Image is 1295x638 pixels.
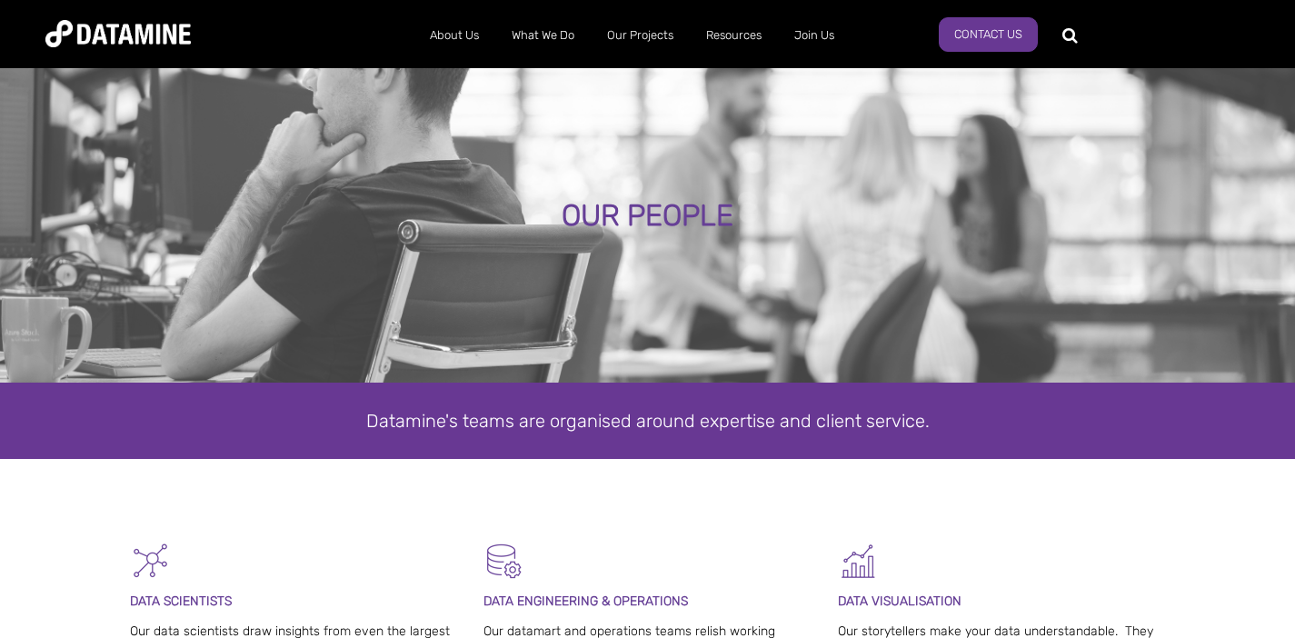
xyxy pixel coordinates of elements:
img: Graph - Network [130,541,171,582]
span: DATA SCIENTISTS [130,593,232,609]
span: DATA VISUALISATION [838,593,961,609]
span: Datamine's teams are organised around expertise and client service. [366,410,930,432]
a: About Us [413,12,495,59]
div: OUR PEOPLE [153,200,1142,233]
a: Join Us [778,12,851,59]
a: Our Projects [591,12,690,59]
img: Datamart [483,541,524,582]
a: Contact Us [939,17,1038,52]
a: Resources [690,12,778,59]
span: DATA ENGINEERING & OPERATIONS [483,593,688,609]
a: What We Do [495,12,591,59]
img: Graph 5 [838,541,879,582]
img: Datamine [45,20,191,47]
